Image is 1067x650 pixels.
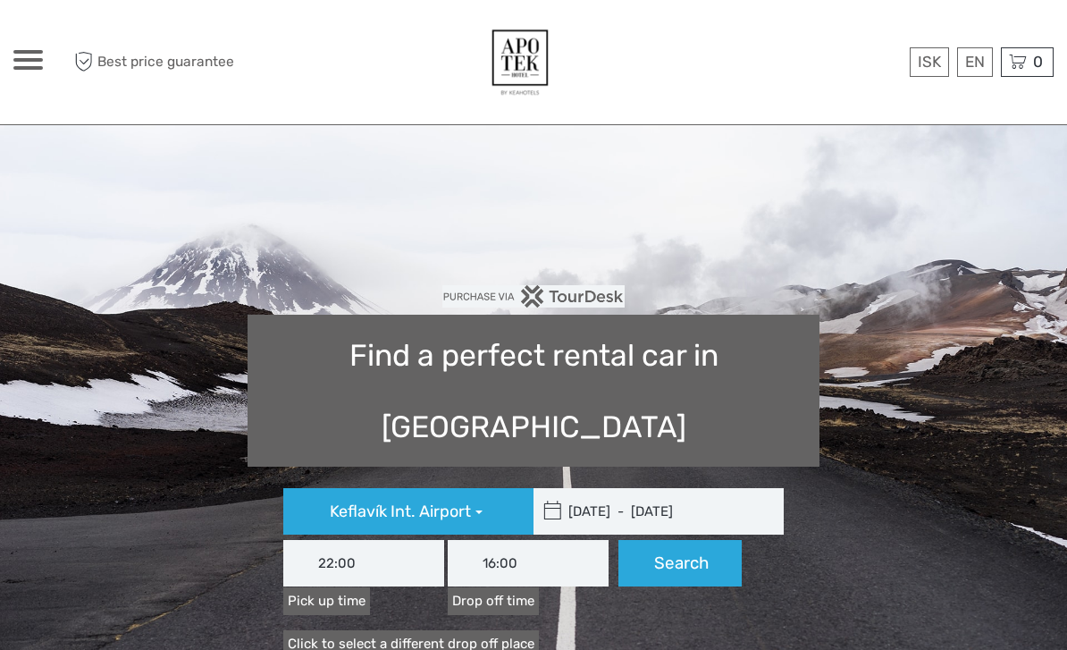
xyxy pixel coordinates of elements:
[283,488,533,535] button: Keflavík Int. Airport
[330,502,471,521] span: Keflavík Int. Airport
[283,587,370,615] label: Pick up time
[283,540,444,587] input: Pick up time
[248,315,819,467] h1: Find a perfect rental car in [GEOGRAPHIC_DATA]
[70,47,273,77] span: Best price guarantee
[533,488,775,535] input: Pick up and drop off date
[1030,53,1046,71] span: 0
[957,47,993,77] div: EN
[918,53,941,71] span: ISK
[476,18,564,106] img: 77-9d1c84b2-efce-47e2-937f-6c1b6e9e5575_logo_big.jpg
[442,285,624,308] img: PurchaseViaTourDesk.png
[618,540,742,587] button: Search
[448,540,609,587] input: Drop off time
[448,587,539,615] label: Drop off time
